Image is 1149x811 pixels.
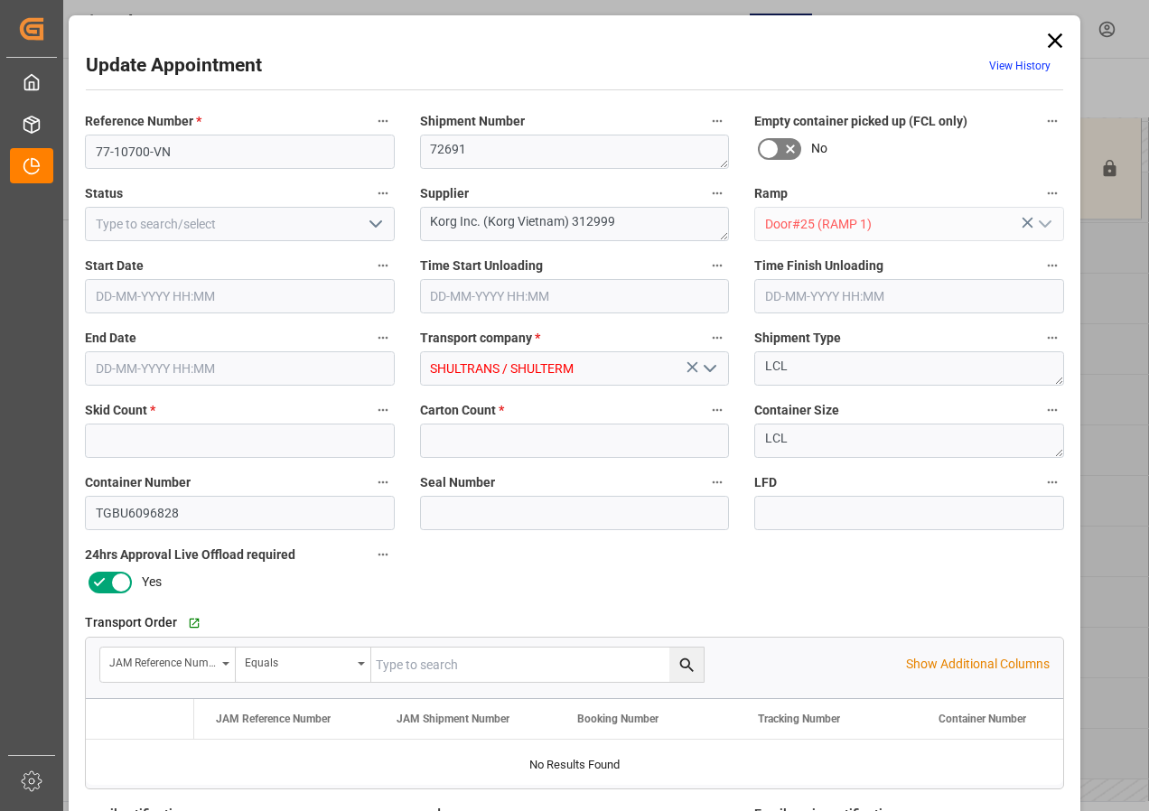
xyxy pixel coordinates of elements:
button: Carton Count * [705,398,729,422]
span: Start Date [85,256,144,275]
button: 24hrs Approval Live Offload required [371,543,395,566]
span: Container Size [754,401,839,420]
a: View History [989,60,1051,72]
div: Equals [245,650,351,671]
span: Empty container picked up (FCL only) [754,112,967,131]
button: Ramp [1041,182,1064,205]
button: Time Start Unloading [705,254,729,277]
p: Show Additional Columns [906,655,1050,674]
input: Type to search/select [85,207,395,241]
span: Container Number [85,473,191,492]
textarea: Korg Inc. (Korg Vietnam) 312999 [420,207,730,241]
textarea: LCL [754,424,1064,458]
button: Shipment Number [705,109,729,133]
button: Reference Number * [371,109,395,133]
button: Status [371,182,395,205]
span: JAM Shipment Number [397,713,509,725]
textarea: 72691 [420,135,730,169]
button: Start Date [371,254,395,277]
span: Carton Count [420,401,504,420]
button: LFD [1041,471,1064,494]
button: Skid Count * [371,398,395,422]
span: Container Number [939,713,1026,725]
span: Shipment Type [754,329,841,348]
span: Transport company [420,329,540,348]
button: Transport company * [705,326,729,350]
button: End Date [371,326,395,350]
button: Seal Number [705,471,729,494]
h2: Update Appointment [86,51,262,80]
span: Skid Count [85,401,155,420]
button: Supplier [705,182,729,205]
span: Supplier [420,184,469,203]
span: Tracking Number [758,713,840,725]
span: No [811,139,827,158]
span: Time Finish Unloading [754,256,883,275]
button: Shipment Type [1041,326,1064,350]
span: Time Start Unloading [420,256,543,275]
span: Shipment Number [420,112,525,131]
button: Container Size [1041,398,1064,422]
button: Time Finish Unloading [1041,254,1064,277]
span: End Date [85,329,136,348]
span: Booking Number [577,713,659,725]
textarea: LCL [754,351,1064,386]
button: Empty container picked up (FCL only) [1041,109,1064,133]
button: search button [669,648,704,682]
input: DD-MM-YYYY HH:MM [85,351,395,386]
input: DD-MM-YYYY HH:MM [754,279,1064,313]
button: open menu [100,648,236,682]
button: open menu [360,210,388,238]
span: Yes [142,573,162,592]
span: Status [85,184,123,203]
span: Seal Number [420,473,495,492]
input: DD-MM-YYYY HH:MM [420,279,730,313]
input: DD-MM-YYYY HH:MM [85,279,395,313]
span: Reference Number [85,112,201,131]
button: open menu [696,355,723,383]
input: Type to search [371,648,704,682]
span: LFD [754,473,777,492]
span: JAM Reference Number [216,713,331,725]
button: open menu [1030,210,1057,238]
button: open menu [236,648,371,682]
button: Container Number [371,471,395,494]
span: Ramp [754,184,788,203]
div: JAM Reference Number [109,650,216,671]
span: Transport Order [85,613,177,632]
span: 24hrs Approval Live Offload required [85,545,295,564]
input: Type to search/select [754,207,1064,241]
